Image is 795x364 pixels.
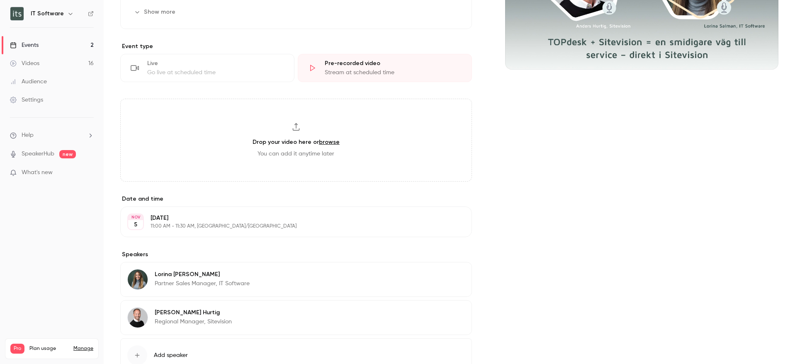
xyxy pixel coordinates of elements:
[10,78,47,86] div: Audience
[59,150,76,158] span: new
[31,10,64,18] h6: IT Software
[325,68,462,77] div: Stream at scheduled time
[155,270,250,279] p: Lorina [PERSON_NAME]
[155,318,232,326] p: Regional Manager, Sitevision
[253,138,340,146] h3: Drop your video here or
[10,41,39,49] div: Events
[155,308,232,317] p: [PERSON_NAME] Hurtig
[84,169,94,177] iframe: Noticeable Trigger
[10,7,24,20] img: IT Software
[120,250,472,259] label: Speakers
[22,168,53,177] span: What's new
[120,42,472,51] p: Event type
[10,344,24,354] span: Pro
[120,300,472,335] div: Anders Hurtig [PERSON_NAME] HurtigRegional Manager, Sitevision
[120,195,472,203] label: Date and time
[22,131,34,140] span: Help
[147,68,284,77] div: Go live at scheduled time
[128,214,143,220] div: NOV
[151,214,428,222] p: [DATE]
[131,5,180,19] button: Show more
[73,345,93,352] a: Manage
[128,269,148,289] img: Lorina Salman
[22,150,54,158] a: SpeakerHub
[120,54,294,82] div: LiveGo live at scheduled time
[325,59,462,68] div: Pre-recorded video
[29,345,68,352] span: Plan usage
[134,221,137,229] p: 5
[258,150,334,158] span: You can add it anytime later
[10,96,43,104] div: Settings
[155,279,250,288] p: Partner Sales Manager, IT Software
[298,54,472,82] div: Pre-recorded videoStream at scheduled time
[10,131,94,140] li: help-dropdown-opener
[154,351,188,359] span: Add speaker
[151,223,428,230] p: 11:00 AM - 11:30 AM, [GEOGRAPHIC_DATA]/[GEOGRAPHIC_DATA]
[10,59,39,68] div: Videos
[128,308,148,328] img: Anders Hurtig
[147,59,284,68] div: Live
[120,262,472,297] div: Lorina SalmanLorina [PERSON_NAME]Partner Sales Manager, IT Software
[319,138,340,146] a: browse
